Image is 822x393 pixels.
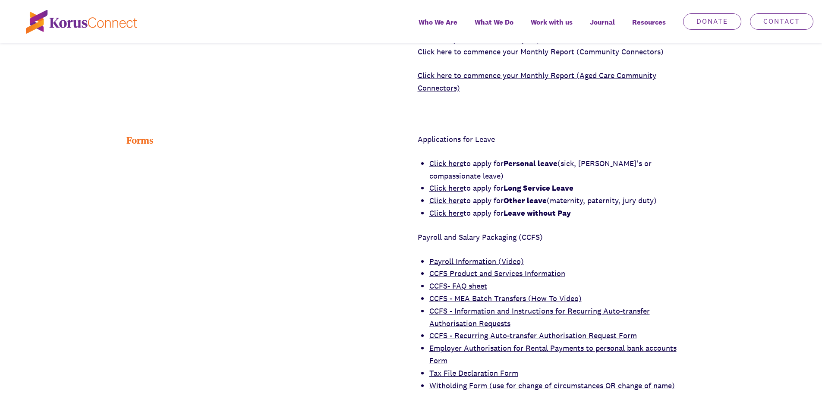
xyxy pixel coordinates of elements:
a: CCFS - Information and Instructions for Recurring Auto-transfer Authorisation Requests [429,306,650,328]
a: Click here [429,195,463,205]
li: to apply for [429,207,696,220]
a: Payroll Information (Video) [429,256,524,266]
span: Work with us [531,16,573,28]
a: Click here [429,208,463,218]
span: Journal [590,16,615,28]
a: CCFS Product and Services Information [429,268,565,278]
strong: Personal leave [504,158,557,168]
strong: Leave without Pay [504,208,571,218]
a: Work with us [522,12,581,43]
p: Applications for Leave [418,133,696,146]
a: Tax File Declaration Form [429,368,518,378]
span: Who We Are [419,16,457,28]
li: to apply for (maternity, paternity, jury duty) [429,195,696,207]
a: Click here [429,183,463,193]
a: Journal [581,12,624,43]
li: to apply for [429,182,696,195]
a: What We Do [466,12,522,43]
span: What We Do [475,16,513,28]
a: Community Connector Monthly Report User Guide ([DATE]) [418,34,624,44]
a: Employer Authorisation for Rental Payments to personal bank accounts Form [429,343,677,365]
a: Donate [683,13,741,30]
strong: Other leave [504,195,547,205]
a: CCFS - Recurring Auto-transfer Authorisation Request Form [429,330,637,340]
a: CCFS - MEA Batch Transfers (How To Video) [429,293,582,303]
p: Payroll and Salary Packaging (CCFS) [418,231,696,244]
a: Click here [429,158,463,168]
a: Witholding Form (use for change of circumstances OR change of name) [429,380,675,390]
a: Who We Are [410,12,466,43]
a: Click here to commence your Monthly Report (Community Connectors) [418,47,664,57]
a: Contact [750,13,813,30]
li: to apply for (sick, [PERSON_NAME]'s or compassionate leave) [429,157,696,182]
img: korus-connect%2Fc5177985-88d5-491d-9cd7-4a1febad1357_logo.svg [26,10,137,34]
strong: Long Service Leave [504,183,573,193]
div: Resources [624,12,674,43]
a: Click here to commence your Monthly Report (Aged Care Community Connectors) [418,70,656,93]
a: CCFS- FAQ sheet [429,281,487,291]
